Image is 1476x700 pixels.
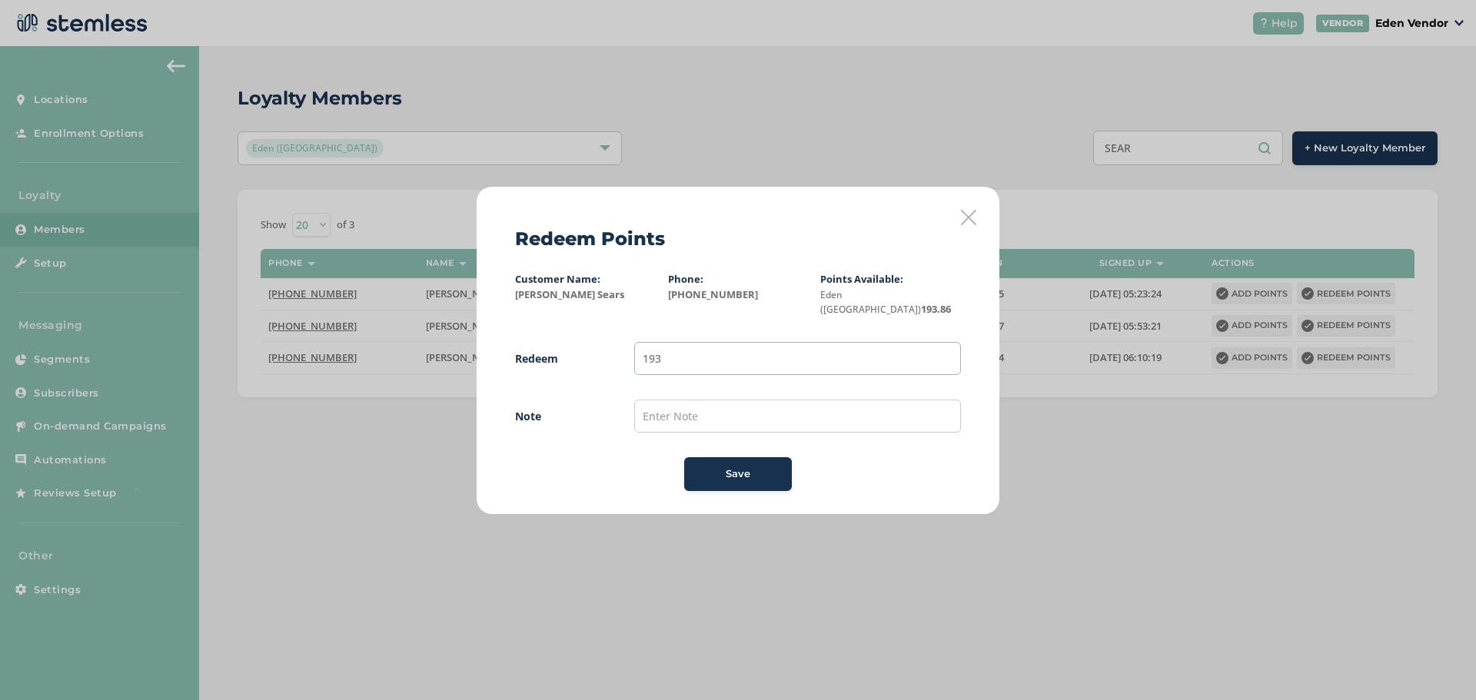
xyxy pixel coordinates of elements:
small: Eden ([GEOGRAPHIC_DATA]) [820,288,921,317]
button: Save [684,457,792,491]
label: Redeem [515,350,603,367]
label: Phone: [668,272,703,286]
iframe: Chat Widget [1399,626,1476,700]
label: Points Available: [820,272,903,286]
h2: Redeem Points [515,225,665,253]
label: [PHONE_NUMBER] [668,287,809,303]
label: [PERSON_NAME] Sears [515,287,656,303]
label: Customer Name: [515,272,600,286]
label: Note [515,408,603,424]
input: Enter Note [634,400,961,433]
span: Save [726,466,750,482]
label: 193.86 [820,287,961,317]
input: Enter Points to Redeem [634,342,961,375]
